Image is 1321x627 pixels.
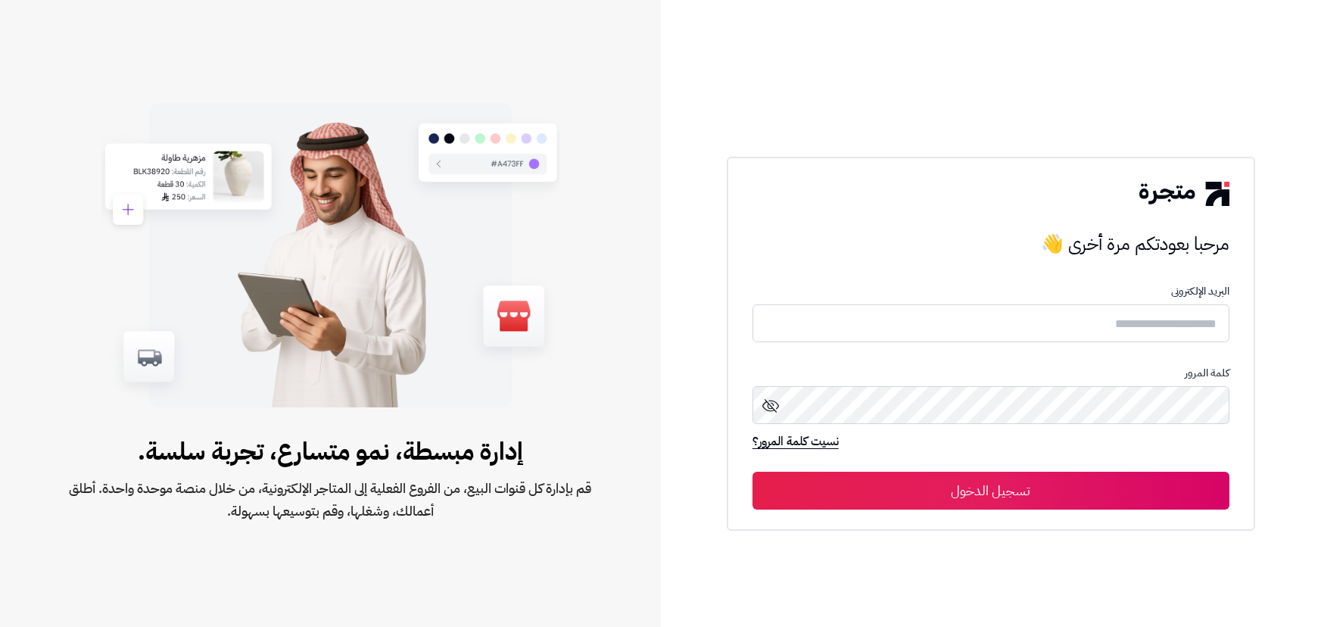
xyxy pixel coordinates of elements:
a: نسيت كلمة المرور؟ [752,432,839,454]
span: إدارة مبسطة، نمو متسارع، تجربة سلسة. [48,433,612,469]
img: logo-2.png [1139,182,1229,206]
p: كلمة المرور [752,367,1229,379]
h3: مرحبا بعودتكم مرة أخرى 👋 [752,229,1229,259]
span: قم بإدارة كل قنوات البيع، من الفروع الفعلية إلى المتاجر الإلكترونية، من خلال منصة موحدة واحدة. أط... [48,477,612,522]
p: البريد الإلكترونى [752,285,1229,298]
button: تسجيل الدخول [752,472,1229,510]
